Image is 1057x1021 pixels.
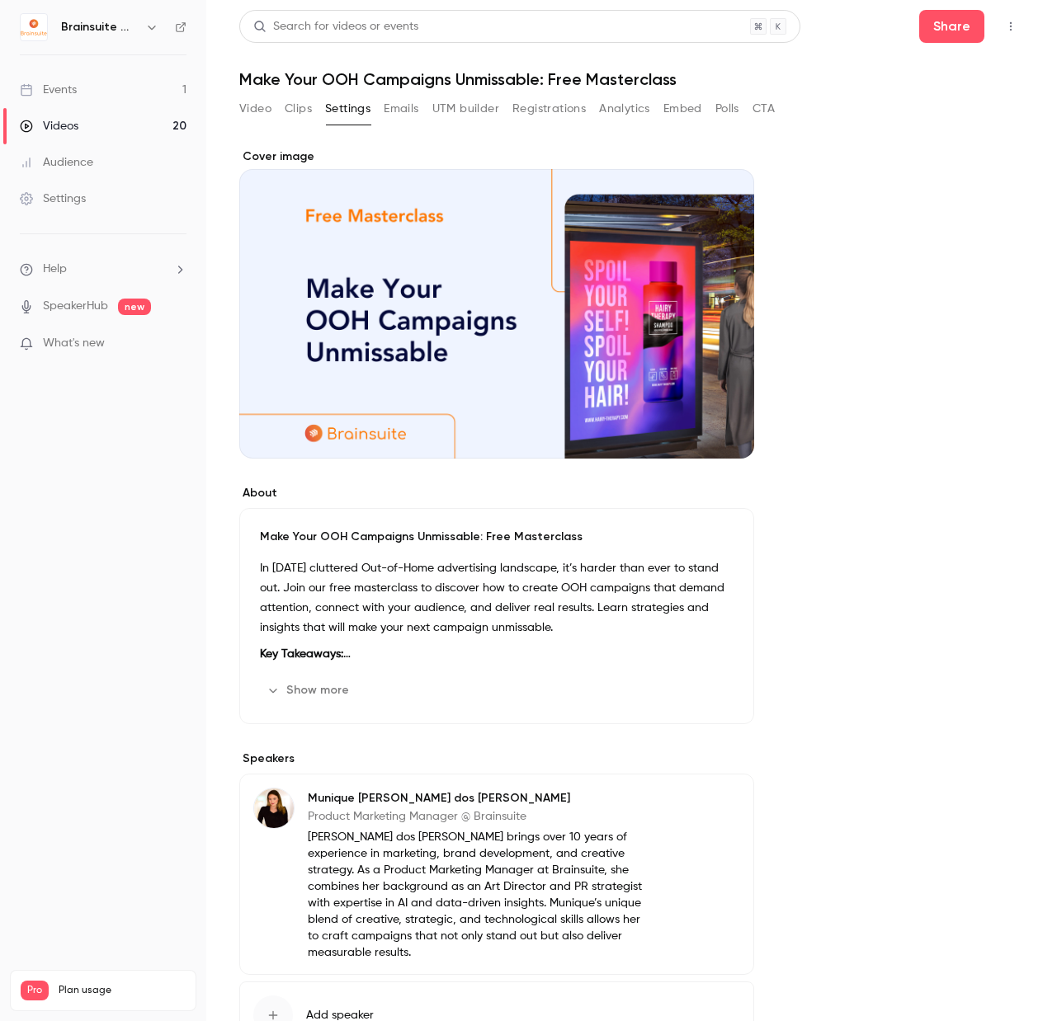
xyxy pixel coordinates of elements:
[599,96,650,122] button: Analytics
[998,13,1024,40] button: Top Bar Actions
[20,154,93,171] div: Audience
[260,677,359,703] button: Show more
[20,82,77,98] div: Events
[43,335,105,352] span: What's new
[239,148,754,165] label: Cover image
[384,96,418,122] button: Emails
[512,96,586,122] button: Registrations
[43,261,67,278] span: Help
[20,118,78,134] div: Videos
[663,96,702,122] button: Embed
[239,485,754,501] label: About
[239,148,754,459] section: Cover image
[308,790,647,807] p: Munique [PERSON_NAME] dos [PERSON_NAME]
[20,191,86,207] div: Settings
[715,96,739,122] button: Polls
[432,96,499,122] button: UTM builder
[254,788,294,828] img: Munique Rossoni dos Santos
[59,984,186,997] span: Plan usage
[43,298,108,315] a: SpeakerHub
[260,558,734,638] p: In [DATE] cluttered Out-of-Home advertising landscape, it’s harder than ever to stand out. Join o...
[21,14,47,40] img: Brainsuite Webinars
[239,69,1024,89] h1: Make Your OOH Campaigns Unmissable: Free Masterclass
[253,18,418,35] div: Search for videos or events
[260,648,351,660] strong: Key Takeaways:
[919,10,984,43] button: Share
[285,96,312,122] button: Clips
[239,774,754,975] div: Munique Rossoni dos SantosMunique [PERSON_NAME] dos [PERSON_NAME]Product Marketing Manager @ Brai...
[118,299,151,315] span: new
[325,96,370,122] button: Settings
[21,981,49,1000] span: Pro
[167,336,186,351] iframe: Noticeable Trigger
[753,96,775,122] button: CTA
[239,96,271,122] button: Video
[239,750,754,767] label: Speakers
[260,529,734,545] p: Make Your OOH Campaigns Unmissable: Free Masterclass
[61,19,139,35] h6: Brainsuite Webinars
[308,829,647,961] p: [PERSON_NAME] dos [PERSON_NAME] brings over 10 years of experience in marketing, brand developmen...
[308,808,647,825] p: Product Marketing Manager @ Brainsuite
[20,261,186,278] li: help-dropdown-opener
